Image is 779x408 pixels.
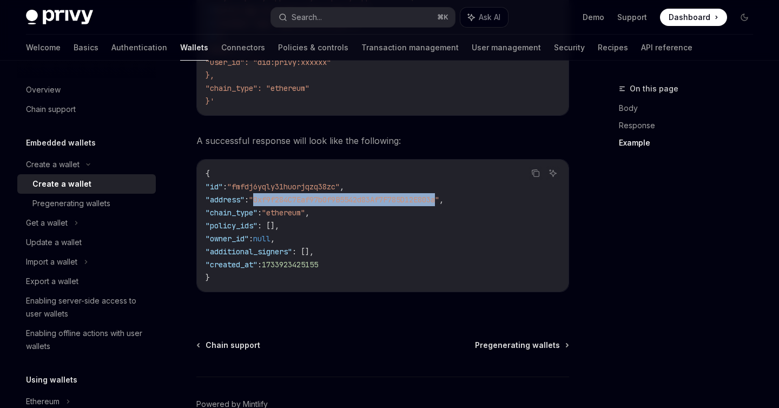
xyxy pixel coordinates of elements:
[17,174,156,194] a: Create a wallet
[26,83,61,96] div: Overview
[180,35,208,61] a: Wallets
[17,291,156,324] a: Enabling server-side access to user wallets
[17,233,156,252] a: Update a wallet
[245,195,249,205] span: :
[660,9,727,26] a: Dashboard
[258,221,279,231] span: : [],
[340,182,344,192] span: ,
[292,247,314,256] span: : [],
[262,260,318,269] span: 1733923425155
[111,35,167,61] a: Authentication
[206,340,260,351] span: Chain support
[206,260,258,269] span: "created_at"
[292,11,322,24] div: Search...
[26,373,77,386] h5: Using wallets
[17,80,156,100] a: Overview
[206,273,210,282] span: }
[206,247,292,256] span: "additional_signers"
[26,395,60,408] div: Ethereum
[26,327,149,353] div: Enabling offline actions with user wallets
[206,96,214,106] span: }'
[227,182,340,192] span: "fmfdj6yqly31huorjqzq38zc"
[475,340,568,351] a: Pregenerating wallets
[26,158,80,171] div: Create a wallet
[249,234,253,244] span: :
[206,169,210,179] span: {
[17,272,156,291] a: Export a wallet
[305,208,309,218] span: ,
[206,57,331,67] span: "user_id": "did:privy:xxxxxx"
[669,12,710,23] span: Dashboard
[74,35,98,61] a: Basics
[619,100,762,117] a: Body
[26,216,68,229] div: Get a wallet
[546,166,560,180] button: Ask AI
[736,9,753,26] button: Toggle dark mode
[26,294,149,320] div: Enabling server-side access to user wallets
[278,35,348,61] a: Policies & controls
[26,236,82,249] div: Update a wallet
[258,208,262,218] span: :
[206,221,258,231] span: "policy_ids"
[554,35,585,61] a: Security
[17,194,156,213] a: Pregenerating wallets
[206,208,258,218] span: "chain_type"
[206,83,309,93] span: "chain_type": "ethereum"
[223,182,227,192] span: :
[630,82,678,95] span: On this page
[196,133,569,148] span: A successful response will look like the following:
[271,8,454,27] button: Search...⌘K
[361,35,459,61] a: Transaction management
[262,208,305,218] span: "ethereum"
[26,35,61,61] a: Welcome
[479,12,500,23] span: Ask AI
[460,8,508,27] button: Ask AI
[583,12,604,23] a: Demo
[472,35,541,61] a: User management
[26,10,93,25] img: dark logo
[26,136,96,149] h5: Embedded wallets
[206,182,223,192] span: "id"
[475,340,560,351] span: Pregenerating wallets
[32,177,91,190] div: Create a wallet
[17,100,156,119] a: Chain support
[619,134,762,152] a: Example
[270,234,275,244] span: ,
[32,197,110,210] div: Pregenerating wallets
[529,166,543,180] button: Copy the contents from the code block
[617,12,647,23] a: Support
[206,70,214,80] span: },
[26,103,76,116] div: Chain support
[206,195,245,205] span: "address"
[437,13,448,22] span: ⌘ K
[253,234,270,244] span: null
[26,275,78,288] div: Export a wallet
[197,340,260,351] a: Chain support
[598,35,628,61] a: Recipes
[619,117,762,134] a: Response
[249,195,439,205] span: "0xf9f284C7Eaf97b0f9B5542d83Af7F785D12E803a"
[641,35,692,61] a: API reference
[206,234,249,244] span: "owner_id"
[439,195,444,205] span: ,
[258,260,262,269] span: :
[26,255,77,268] div: Import a wallet
[221,35,265,61] a: Connectors
[17,324,156,356] a: Enabling offline actions with user wallets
